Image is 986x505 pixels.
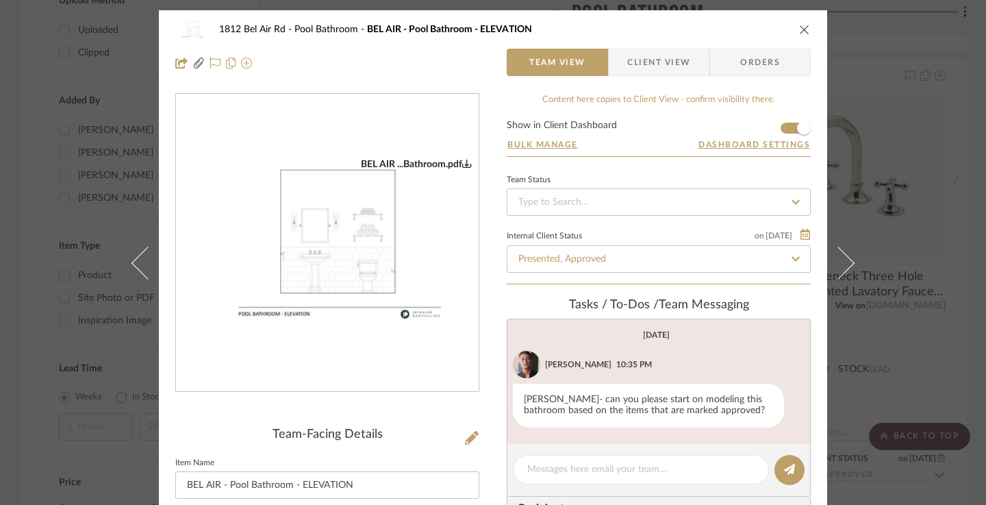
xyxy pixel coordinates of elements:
[507,245,811,273] input: Type to Search…
[175,428,479,443] div: Team-Facing Details
[175,16,208,43] img: 602f1171-2b6a-4e17-a5cd-391e8911e084_48x40.jpg
[698,138,811,151] button: Dashboard Settings
[529,49,585,76] span: Team View
[798,23,811,36] button: close
[507,93,811,107] div: Content here copies to Client View - confirm visibility there.
[569,299,659,311] span: Tasks / To-Dos /
[367,25,532,34] span: BEL AIR - Pool Bathroom - ELEVATION
[507,177,551,184] div: Team Status
[175,471,479,499] input: Enter Item Name
[176,158,479,329] div: 0
[507,233,582,240] div: Internal Client Status
[507,138,579,151] button: Bulk Manage
[294,25,367,34] span: Pool Bathroom
[507,188,811,216] input: Type to Search…
[545,358,611,371] div: [PERSON_NAME]
[361,158,472,171] div: BEL AIR ...Bathroom.pdf
[507,298,811,313] div: team Messaging
[175,460,214,467] label: Item Name
[755,232,764,240] span: on
[219,25,294,34] span: 1812 Bel Air Rd
[725,49,795,76] span: Orders
[616,358,652,371] div: 10:35 PM
[764,231,794,241] span: [DATE]
[513,351,540,378] img: a2497b2d-a1a4-483f-9b0d-4fa1f75d8f46.png
[176,158,479,329] img: 602f1171-2b6a-4e17-a5cd-391e8911e084_436x436.jpg
[643,330,670,340] div: [DATE]
[627,49,690,76] span: Client View
[513,384,784,428] div: [PERSON_NAME]- can you please start on modeling this bathroom based on the items that are marked ...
